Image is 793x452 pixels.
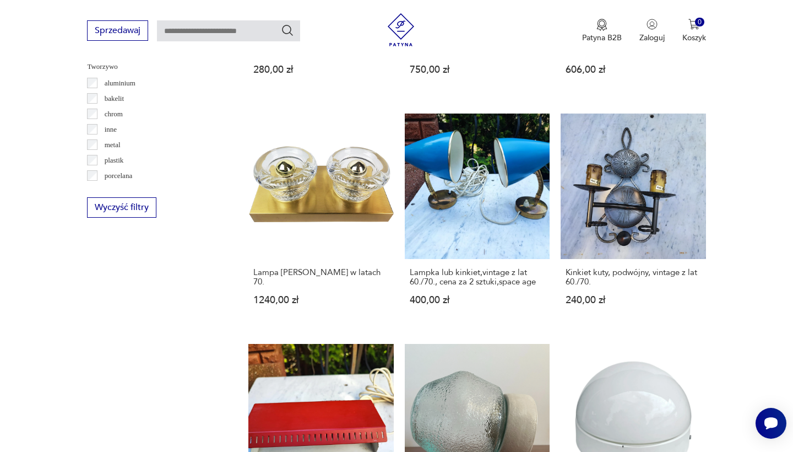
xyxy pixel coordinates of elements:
[682,19,706,43] button: 0Koszyk
[87,28,148,35] a: Sprzedawaj
[87,61,222,73] p: Tworzywo
[647,19,658,30] img: Ikonka użytkownika
[566,65,700,74] p: 606,00 zł
[105,93,124,105] p: bakelit
[561,114,705,326] a: Kinkiet kuty, podwójny, vintage z lat 60./70.Kinkiet kuty, podwójny, vintage z lat 60./70.240,00 zł
[253,268,388,287] h3: Lampa [PERSON_NAME] w latach 70.
[410,65,545,74] p: 750,00 zł
[253,65,388,74] p: 280,00 zł
[248,114,393,326] a: Lampa Gebrüder Cosack w latach 70.Lampa [PERSON_NAME] w latach 70.1240,00 zł
[253,295,388,305] p: 1240,00 zł
[410,295,545,305] p: 400,00 zł
[105,123,117,136] p: inne
[639,19,665,43] button: Zaloguj
[405,114,550,326] a: Lampka lub kinkiet,vintage z lat 60./70., cena za 2 sztuki,space ageLampka lub kinkiet,vintage z ...
[105,139,121,151] p: metal
[105,108,123,120] p: chrom
[87,197,156,218] button: Wyczyść filtry
[695,18,704,27] div: 0
[281,24,294,37] button: Szukaj
[105,185,127,197] p: porcelit
[596,19,607,31] img: Ikona medalu
[582,19,622,43] button: Patyna B2B
[384,13,417,46] img: Patyna - sklep z meblami i dekoracjami vintage
[566,268,700,287] h3: Kinkiet kuty, podwójny, vintage z lat 60./70.
[105,154,124,166] p: plastik
[566,295,700,305] p: 240,00 zł
[105,170,133,182] p: porcelana
[688,19,699,30] img: Ikona koszyka
[105,77,135,89] p: aluminium
[582,19,622,43] a: Ikona medaluPatyna B2B
[87,20,148,41] button: Sprzedawaj
[410,268,545,287] h3: Lampka lub kinkiet,vintage z lat 60./70., cena za 2 sztuki,space age
[756,408,786,439] iframe: Smartsupp widget button
[682,33,706,43] p: Koszyk
[582,33,622,43] p: Patyna B2B
[639,33,665,43] p: Zaloguj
